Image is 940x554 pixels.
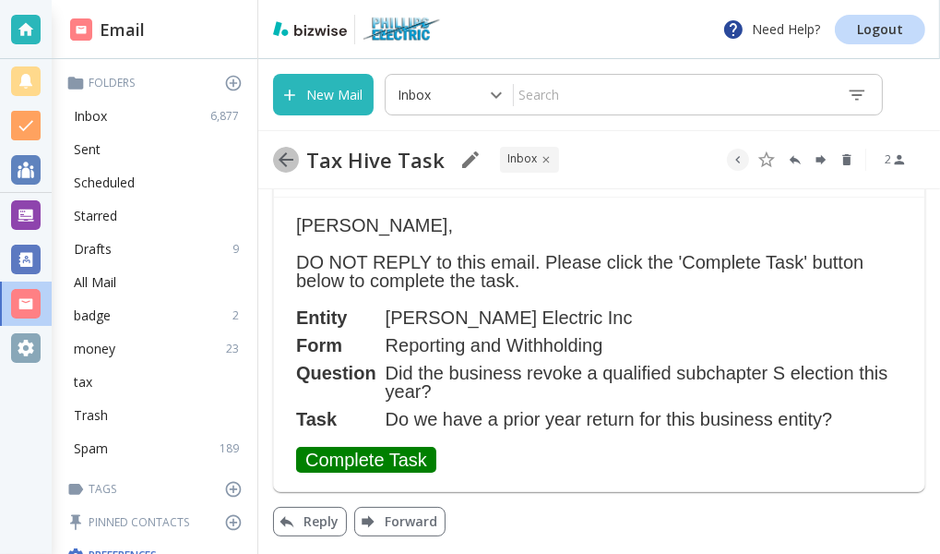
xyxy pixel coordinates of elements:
[66,513,250,532] p: Pinned Contacts
[354,507,446,536] button: Forward
[226,341,246,357] p: 23
[74,207,117,225] p: Starred
[66,133,250,166] div: Sent
[66,266,250,299] div: All Mail
[857,23,903,36] p: Logout
[66,366,250,399] div: tax
[273,21,347,36] img: bizwise
[74,140,101,159] p: Sent
[232,241,246,258] p: 9
[66,399,250,432] div: Trash
[66,233,250,266] div: Drafts9
[836,149,858,171] button: Delete
[810,149,832,171] button: Forward
[74,406,108,425] p: Trash
[273,74,374,115] button: New Mail
[722,18,820,41] p: Need Help?
[874,138,918,182] button: See Participants
[306,147,445,173] h2: Tax Hive Task
[70,18,92,41] img: DashboardSidebarEmail.svg
[74,440,108,458] p: Spam
[74,240,112,259] p: Drafts
[66,432,250,465] div: Spam189
[507,151,537,169] p: INBOX
[66,299,250,332] div: badge2
[835,15,925,44] a: Logout
[232,307,246,324] p: 2
[66,199,250,233] div: Starred
[784,149,806,171] button: Reply
[886,151,892,168] p: 2
[66,100,250,133] div: Inbox6,877
[66,166,250,199] div: Scheduled
[74,373,92,391] p: tax
[398,86,431,104] p: Inbox
[70,18,145,42] h2: Email
[74,273,116,292] p: All Mail
[74,340,115,358] p: money
[363,15,442,44] img: Phillips Electric
[74,107,107,126] p: Inbox
[74,174,135,192] p: Scheduled
[66,74,250,92] p: Folders
[74,307,111,325] p: badge
[514,78,832,111] input: Search
[66,480,250,499] p: Tags
[220,440,246,457] p: 189
[273,507,347,536] button: Reply
[210,108,246,125] p: 6,877
[66,332,250,366] div: money23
